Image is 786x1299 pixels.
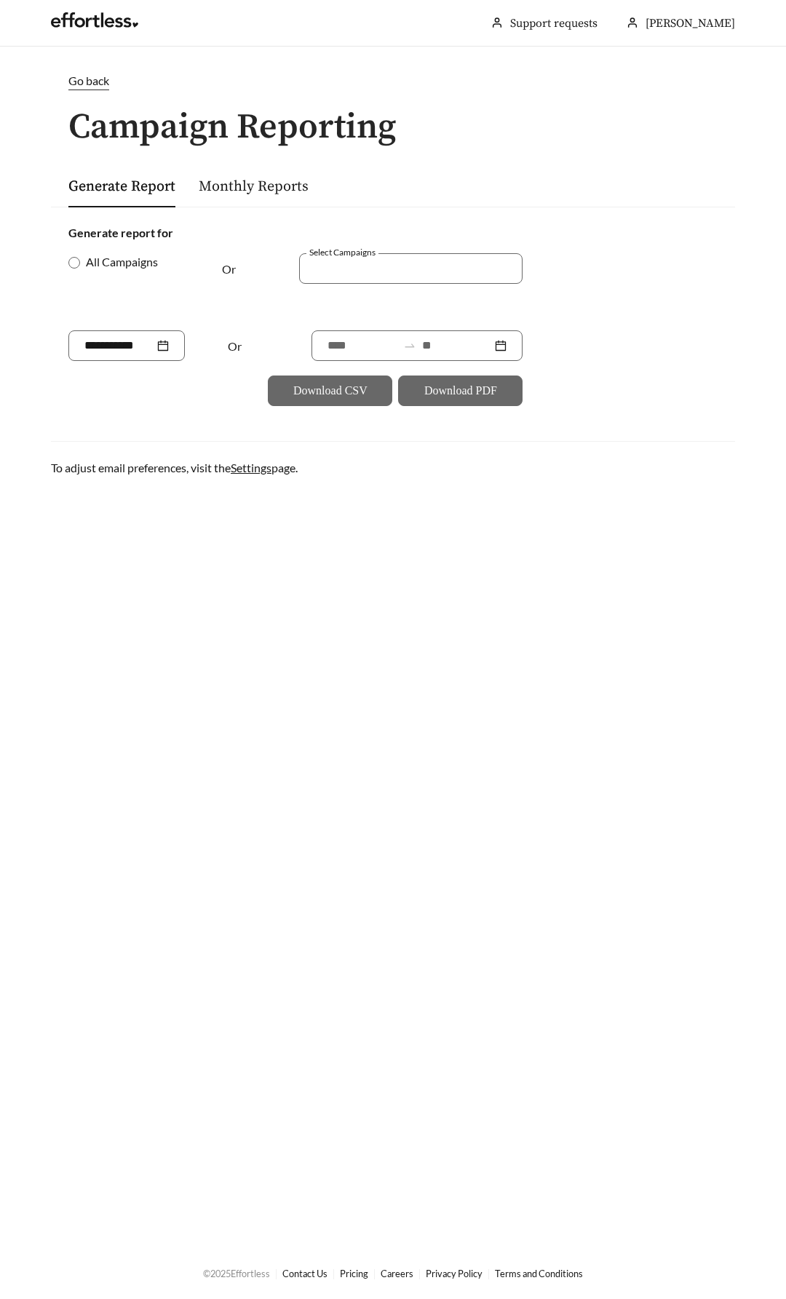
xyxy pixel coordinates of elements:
span: To adjust email preferences, visit the page. [51,461,298,474]
span: © 2025 Effortless [203,1268,270,1279]
a: Terms and Conditions [495,1268,583,1279]
button: Download CSV [268,376,392,406]
a: Generate Report [68,178,175,196]
span: swap-right [403,339,416,352]
button: Download PDF [398,376,523,406]
span: [PERSON_NAME] [646,16,735,31]
span: Or [228,339,242,353]
span: Go back [68,74,109,87]
a: Settings [231,461,271,474]
span: Or [222,262,236,276]
a: Support requests [510,16,598,31]
h1: Campaign Reporting [51,108,735,147]
a: Contact Us [282,1268,327,1279]
a: Go back [51,72,735,90]
a: Monthly Reports [199,178,309,196]
strong: Generate report for [68,226,173,239]
span: All Campaigns [80,253,164,271]
span: to [403,339,416,352]
a: Privacy Policy [426,1268,483,1279]
a: Pricing [340,1268,368,1279]
a: Careers [381,1268,413,1279]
